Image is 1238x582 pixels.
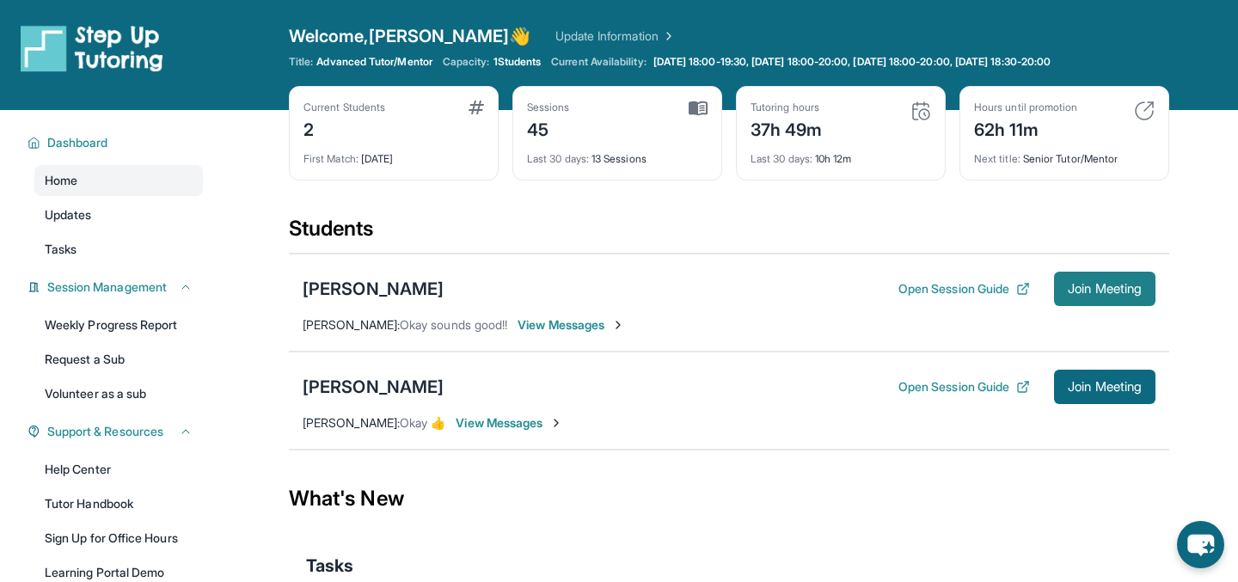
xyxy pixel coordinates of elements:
div: What's New [289,461,1169,536]
button: Join Meeting [1054,370,1155,404]
div: 62h 11m [974,114,1077,142]
img: card [469,101,484,114]
button: Open Session Guide [898,280,1030,297]
a: Help Center [34,454,203,485]
img: Chevron Right [659,28,676,45]
img: Chevron-Right [611,318,625,332]
span: Join Meeting [1068,284,1142,294]
div: 37h 49m [751,114,823,142]
span: [PERSON_NAME] : [303,317,400,332]
span: Title: [289,55,313,69]
a: Tasks [34,234,203,265]
div: [DATE] [303,142,484,166]
span: Tasks [45,241,77,258]
div: 10h 12m [751,142,931,166]
span: [PERSON_NAME] : [303,415,400,430]
span: Tasks [306,554,353,578]
div: [PERSON_NAME] [303,375,444,399]
span: Next title : [974,152,1020,165]
a: Volunteer as a sub [34,378,203,409]
a: Home [34,165,203,196]
img: logo [21,24,163,72]
div: 13 Sessions [527,142,708,166]
a: Tutor Handbook [34,488,203,519]
div: 2 [303,114,385,142]
a: Weekly Progress Report [34,309,203,340]
span: Advanced Tutor/Mentor [316,55,432,69]
img: card [910,101,931,121]
img: Chevron-Right [549,416,563,430]
div: Sessions [527,101,570,114]
span: Join Meeting [1068,382,1142,392]
span: [DATE] 18:00-19:30, [DATE] 18:00-20:00, [DATE] 18:00-20:00, [DATE] 18:30-20:00 [653,55,1051,69]
span: Dashboard [47,134,108,151]
span: Capacity: [443,55,490,69]
a: Updates [34,199,203,230]
span: 1 Students [493,55,542,69]
button: Dashboard [40,134,193,151]
img: card [689,101,708,116]
span: Home [45,172,77,189]
div: Tutoring hours [751,101,823,114]
a: Request a Sub [34,344,203,375]
span: Okay sounds good!! [400,317,507,332]
img: card [1134,101,1155,121]
span: Updates [45,206,92,224]
span: Current Availability: [551,55,646,69]
div: Current Students [303,101,385,114]
button: chat-button [1177,521,1224,568]
div: 45 [527,114,570,142]
button: Open Session Guide [898,378,1030,395]
button: Session Management [40,279,193,296]
span: View Messages [518,316,625,334]
button: Support & Resources [40,423,193,440]
div: Hours until promotion [974,101,1077,114]
div: [PERSON_NAME] [303,277,444,301]
span: Last 30 days : [527,152,589,165]
span: Okay 👍 [400,415,445,430]
div: Students [289,215,1169,253]
div: Senior Tutor/Mentor [974,142,1155,166]
a: [DATE] 18:00-19:30, [DATE] 18:00-20:00, [DATE] 18:00-20:00, [DATE] 18:30-20:00 [650,55,1054,69]
span: Last 30 days : [751,152,812,165]
button: Join Meeting [1054,272,1155,306]
span: View Messages [456,414,563,432]
a: Update Information [555,28,676,45]
a: Sign Up for Office Hours [34,523,203,554]
span: Welcome, [PERSON_NAME] 👋 [289,24,531,48]
span: Session Management [47,279,167,296]
span: First Match : [303,152,359,165]
span: Support & Resources [47,423,163,440]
